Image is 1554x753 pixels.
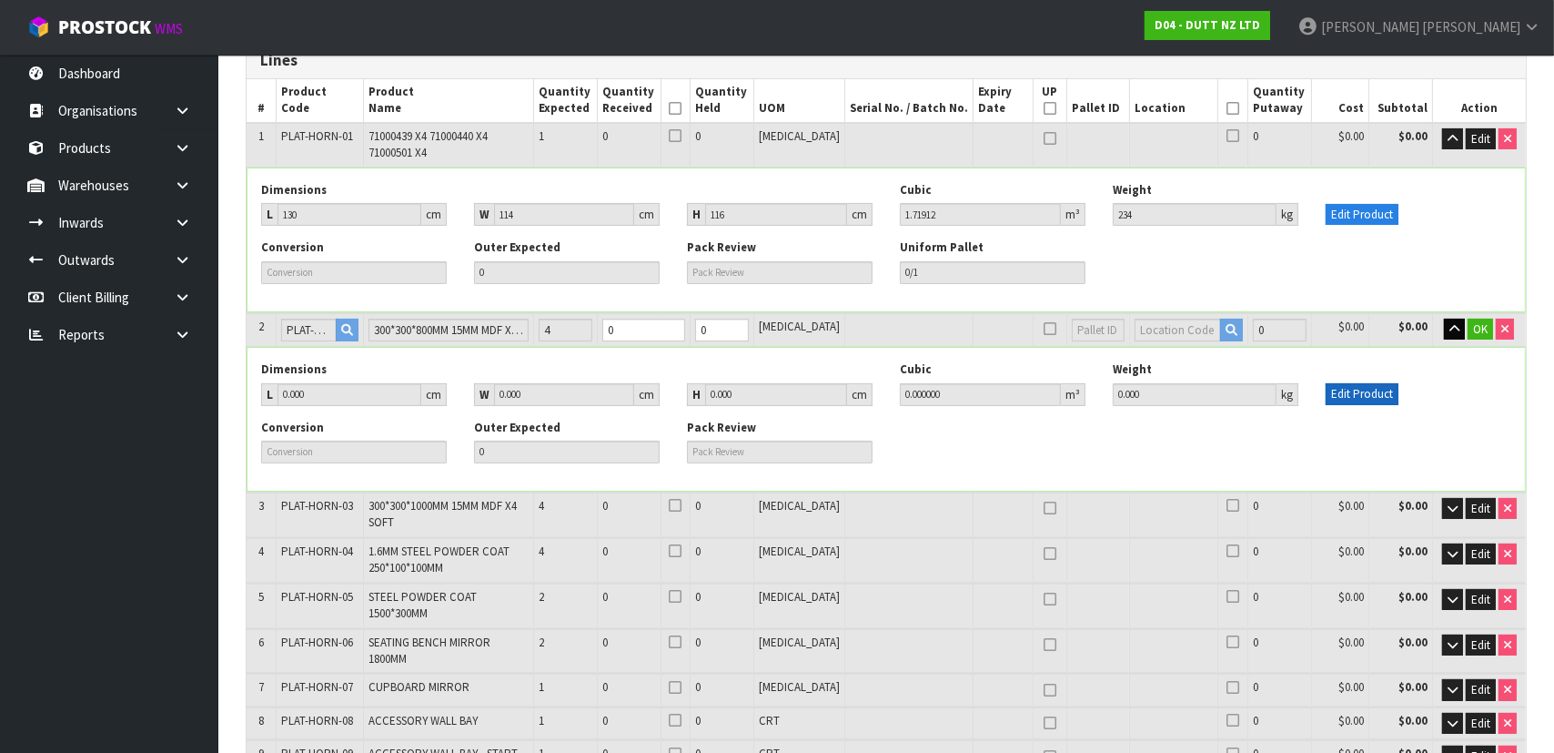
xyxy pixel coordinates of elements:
[281,713,353,728] span: PLAT-HORN-08
[1253,544,1258,559] span: 0
[759,713,780,728] span: CRT
[695,128,701,144] span: 0
[539,679,544,695] span: 1
[687,239,756,256] label: Pack Review
[602,544,608,559] span: 0
[759,635,840,650] span: [MEDICAL_DATA]
[900,383,1061,406] input: Cubic
[1466,635,1496,656] button: Edit
[1276,203,1298,226] div: kg
[1072,319,1125,341] input: Pallet ID
[1466,713,1496,735] button: Edit
[368,128,488,160] span: 71000439 X4 71000440 X4 71000501 X4
[759,498,840,514] span: [MEDICAL_DATA]
[1066,79,1129,123] th: Pallet ID
[1338,128,1364,144] span: $0.00
[1113,383,1276,406] input: Weight
[1113,361,1152,378] label: Weight
[267,207,273,222] strong: L
[258,319,264,334] span: 2
[1398,544,1428,559] strong: $0.00
[845,79,974,123] th: Serial No. / Batch No.
[368,635,490,667] span: SEATING BENCH MIRROR 1800MM
[247,79,276,123] th: #
[261,239,324,256] label: Conversion
[1326,383,1398,405] button: Edit Product
[695,635,701,650] span: 0
[1253,319,1307,341] input: Putaway
[695,589,701,605] span: 0
[1471,682,1490,697] span: Edit
[1369,79,1432,123] th: Subtotal
[281,635,353,650] span: PLAT-HORN-06
[1432,79,1526,123] th: Action
[1311,79,1369,123] th: Cost
[602,498,608,514] span: 0
[634,383,660,406] div: cm
[58,15,151,39] span: ProStock
[1471,546,1490,562] span: Edit
[474,261,660,284] input: Outer Expected
[1471,716,1490,731] span: Edit
[539,713,544,728] span: 1
[276,79,363,123] th: Product Code
[539,128,544,144] span: 1
[1398,589,1428,605] strong: $0.00
[1398,498,1428,514] strong: $0.00
[494,203,634,226] input: Width
[695,679,701,695] span: 0
[691,79,754,123] th: Quantity Held
[759,128,840,144] span: [MEDICAL_DATA]
[281,589,353,605] span: PLAT-HORN-05
[602,679,608,695] span: 0
[479,387,489,402] strong: W
[695,498,701,514] span: 0
[695,319,749,341] input: Held
[261,261,447,284] input: Conversion
[759,679,840,695] span: [MEDICAL_DATA]
[27,15,50,38] img: cube-alt.png
[1398,679,1428,695] strong: $0.00
[1113,203,1276,226] input: Weight
[1155,17,1260,33] strong: D04 - DUTT NZ LTD
[421,203,447,226] div: cm
[1338,498,1364,514] span: $0.00
[277,383,421,406] input: Length
[1338,635,1364,650] span: $0.00
[539,635,544,650] span: 2
[1253,635,1258,650] span: 0
[368,319,529,341] input: Product Name
[687,420,756,436] label: Pack Review
[1471,501,1490,516] span: Edit
[533,79,597,123] th: Quantity Expected
[1466,498,1496,520] button: Edit
[900,182,932,198] label: Cubic
[900,261,1085,284] input: Pallet Review
[1338,589,1364,605] span: $0.00
[1033,79,1066,123] th: UP
[1468,319,1493,341] button: OK
[1338,679,1364,695] span: $0.00
[368,713,478,728] span: ACCESSORY WALL BAY
[1338,544,1364,559] span: $0.00
[695,544,701,559] span: 0
[363,79,533,123] th: Product Name
[847,203,873,226] div: cm
[368,498,517,530] span: 300*300*1000MM 15MM MDF X4 SOFT
[258,498,264,514] span: 3
[368,589,477,621] span: STEEL POWDER COAT 1500*300MM
[705,203,847,226] input: Height
[474,420,560,436] label: Outer Expected
[1466,544,1496,565] button: Edit
[155,20,183,37] small: WMS
[1253,589,1258,605] span: 0
[479,207,489,222] strong: W
[261,420,324,436] label: Conversion
[1466,589,1496,611] button: Edit
[281,498,353,514] span: PLAT-HORN-03
[539,589,544,605] span: 2
[1113,182,1152,198] label: Weight
[368,544,510,575] span: 1.6MM STEEL POWDER COAT 250*100*100MM
[759,544,840,559] span: [MEDICAL_DATA]
[1276,383,1298,406] div: kg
